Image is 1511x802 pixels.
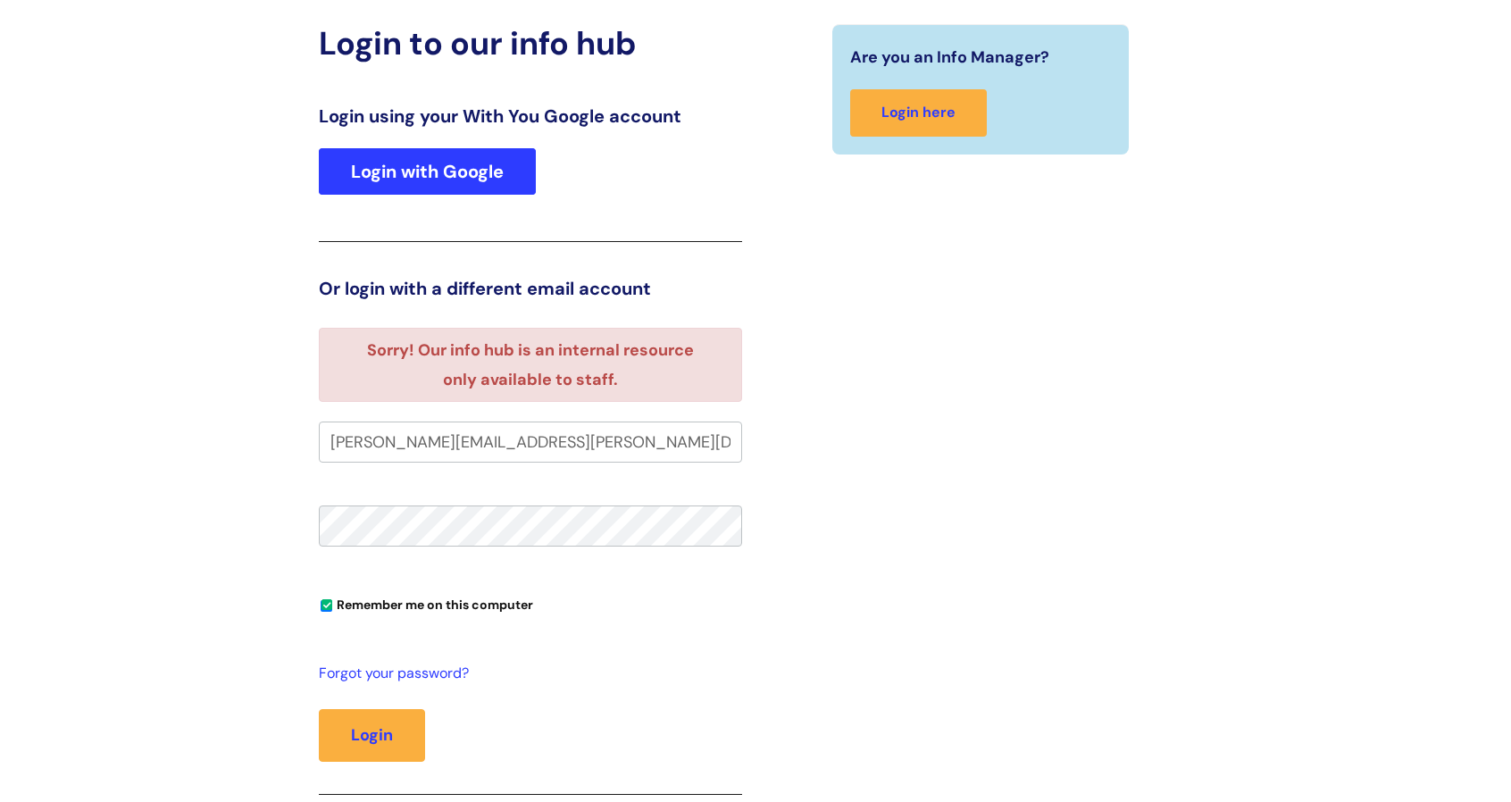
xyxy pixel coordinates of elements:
a: Login with Google [319,148,536,195]
a: Forgot your password? [319,661,733,687]
button: Login [319,709,425,761]
li: Sorry! Our info hub is an internal resource only available to staff. [350,336,710,394]
label: Remember me on this computer [319,593,533,613]
h2: Login to our info hub [319,24,742,63]
input: Remember me on this computer [321,600,332,612]
span: Are you an Info Manager? [850,43,1049,71]
a: Login here [850,89,987,137]
h3: Login using your With You Google account [319,105,742,127]
h3: Or login with a different email account [319,278,742,299]
div: You can uncheck this option if you're logging in from a shared device [319,589,742,618]
input: Your e-mail address [319,422,742,463]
